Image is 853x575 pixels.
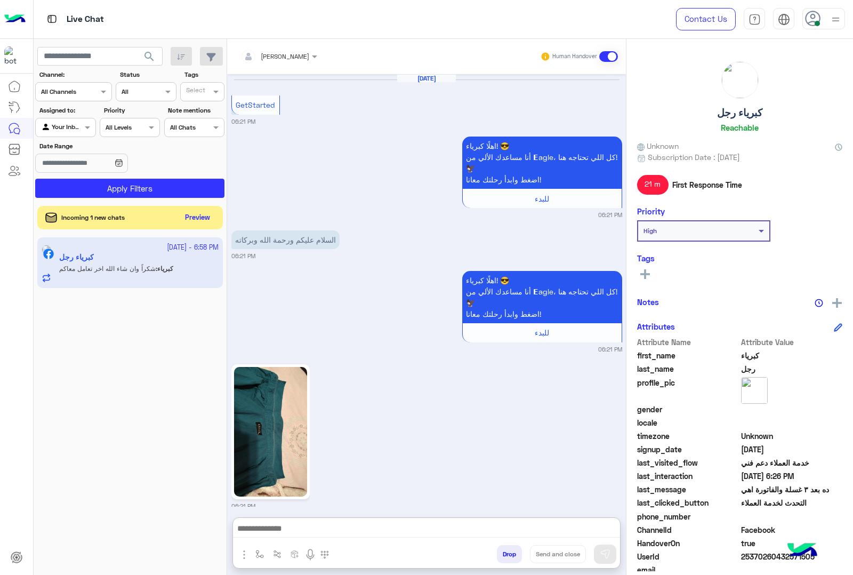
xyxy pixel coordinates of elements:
span: last_interaction [637,470,739,482]
span: للبدء [535,194,549,203]
span: 0 [741,524,843,536]
span: Incoming 1 new chats [61,213,125,222]
button: Send and close [530,545,586,563]
span: last_clicked_button [637,497,739,508]
button: Trigger scenario [269,545,286,563]
button: search [136,47,163,70]
span: First Response Time [672,179,742,190]
button: Preview [181,210,215,226]
img: tab [45,12,59,26]
span: 2025-10-12T15:26:53.843Z [741,470,843,482]
span: locale [637,417,739,428]
h5: كبرياء رجل [717,107,762,119]
span: last_visited_flow [637,457,739,468]
button: select flow [251,545,269,563]
span: null [741,417,843,428]
img: profile [829,13,842,26]
img: Logo [4,8,26,30]
img: 713415422032625 [4,46,23,66]
small: 06:21 PM [598,211,622,219]
span: Unknown [741,430,843,442]
span: last_name [637,363,739,374]
span: first_name [637,350,739,361]
label: Date Range [39,141,159,151]
img: create order [291,550,299,558]
b: High [643,227,657,235]
h6: Notes [637,297,659,307]
h6: Priority [637,206,665,216]
span: التحدث لخدمة العملاء [741,497,843,508]
span: 2025-10-12T15:21:16.937Z [741,444,843,455]
span: للبدء [535,328,549,337]
span: GetStarted [236,100,275,109]
small: 06:21 PM [231,117,255,126]
span: كبرياء [741,350,843,361]
label: Status [120,70,175,79]
small: Human Handover [552,52,597,61]
span: signup_date [637,444,739,455]
img: 563085405_1391912279021070_4870833643477782591_n.jpg [234,367,307,497]
label: Tags [184,70,223,79]
img: tab [749,13,761,26]
h6: [DATE] [397,75,456,82]
p: 12/10/2025, 6:21 PM [462,271,622,323]
small: 06:21 PM [231,252,255,260]
span: رجل [741,363,843,374]
span: null [741,404,843,415]
img: send voice note [304,548,317,561]
button: Drop [497,545,522,563]
span: Attribute Name [637,337,739,348]
label: Note mentions [168,106,223,115]
span: last_message [637,484,739,495]
p: Live Chat [67,12,104,27]
h6: Attributes [637,322,675,331]
p: 12/10/2025, 6:21 PM [462,137,622,189]
span: HandoverOn [637,538,739,549]
small: 06:21 PM [231,502,255,510]
img: send attachment [238,548,251,561]
span: Subscription Date : [DATE] [648,151,740,163]
h6: Reachable [721,123,759,132]
span: UserId [637,551,739,562]
img: picture [741,377,768,404]
small: 06:21 PM [598,345,622,354]
img: make a call [320,550,329,559]
span: gender [637,404,739,415]
span: Unknown [637,140,679,151]
span: Attribute Value [741,337,843,348]
span: 21 m [637,175,669,194]
div: Select [184,85,205,98]
img: Trigger scenario [273,550,281,558]
span: ChannelId [637,524,739,536]
span: [PERSON_NAME] [261,52,309,60]
img: add [832,298,842,308]
span: phone_number [637,511,739,522]
button: create order [286,545,304,563]
img: send message [600,549,610,560]
span: خدمة العملاء دعم فني [741,457,843,468]
img: picture [722,62,758,98]
span: ده بعد ٣ غسلة والفاتورة اهي [741,484,843,495]
span: timezone [637,430,739,442]
label: Channel: [39,70,111,79]
button: Apply Filters [35,179,224,198]
a: tab [744,8,765,30]
a: Contact Us [676,8,736,30]
img: hulul-logo.png [784,532,821,570]
span: 25370260432571505 [741,551,843,562]
img: select flow [255,550,264,558]
span: true [741,538,843,549]
label: Assigned to: [39,106,94,115]
img: notes [815,299,823,307]
span: null [741,511,843,522]
p: 12/10/2025, 6:21 PM [231,230,340,249]
span: search [143,50,156,63]
span: profile_pic [637,377,739,402]
h6: Tags [637,253,842,263]
img: tab [778,13,790,26]
label: Priority [104,106,159,115]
